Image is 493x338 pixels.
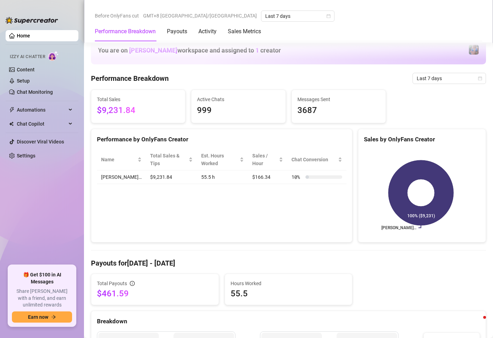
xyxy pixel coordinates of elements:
[478,76,482,80] span: calendar
[326,14,331,18] span: calendar
[255,47,259,54] span: 1
[228,27,261,36] div: Sales Metrics
[12,288,72,309] span: Share [PERSON_NAME] with a friend, and earn unlimited rewards
[98,47,281,54] h1: You are on workspace and assigned to creator
[252,152,277,167] span: Sales / Hour
[97,317,480,326] div: Breakdown
[150,152,187,167] span: Total Sales & Tips
[287,149,346,170] th: Chat Conversion
[197,96,280,103] span: Active Chats
[91,258,486,268] h4: Payouts for [DATE] - [DATE]
[6,17,58,24] img: logo-BBDzfeDw.svg
[297,96,380,103] span: Messages Sent
[12,311,72,323] button: Earn nowarrow-right
[297,104,380,117] span: 3687
[17,89,53,95] a: Chat Monitoring
[381,225,416,230] text: [PERSON_NAME]…
[17,33,30,38] a: Home
[17,104,66,115] span: Automations
[291,156,337,163] span: Chat Conversion
[17,139,64,145] a: Discover Viral Videos
[197,170,248,184] td: 55.5 h
[51,315,56,319] span: arrow-right
[146,170,197,184] td: $9,231.84
[17,67,35,72] a: Content
[95,10,139,21] span: Before OnlyFans cut
[469,314,486,331] iframe: Intercom live chat
[231,288,347,299] span: 55.5
[417,73,482,84] span: Last 7 days
[12,272,72,285] span: 🎁 Get $100 in AI Messages
[248,170,287,184] td: $166.34
[17,78,30,84] a: Setup
[17,118,66,129] span: Chat Copilot
[469,45,479,55] img: Jaylie
[28,314,48,320] span: Earn now
[97,96,179,103] span: Total Sales
[265,11,330,21] span: Last 7 days
[364,135,480,144] div: Sales by OnlyFans Creator
[197,104,280,117] span: 999
[248,149,287,170] th: Sales / Hour
[9,107,15,113] span: thunderbolt
[97,288,213,299] span: $461.59
[97,170,146,184] td: [PERSON_NAME]…
[91,73,169,83] h4: Performance Breakdown
[9,121,14,126] img: Chat Copilot
[129,47,177,54] span: [PERSON_NAME]
[291,173,303,181] span: 10 %
[97,104,179,117] span: $9,231.84
[48,51,59,61] img: AI Chatter
[231,280,347,287] span: Hours Worked
[97,135,346,144] div: Performance by OnlyFans Creator
[97,280,127,287] span: Total Payouts
[143,10,257,21] span: GMT+8 [GEOGRAPHIC_DATA]/[GEOGRAPHIC_DATA]
[10,54,45,60] span: Izzy AI Chatter
[146,149,197,170] th: Total Sales & Tips
[17,153,35,159] a: Settings
[95,27,156,36] div: Performance Breakdown
[101,156,136,163] span: Name
[198,27,217,36] div: Activity
[167,27,187,36] div: Payouts
[130,281,135,286] span: info-circle
[97,149,146,170] th: Name
[201,152,239,167] div: Est. Hours Worked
